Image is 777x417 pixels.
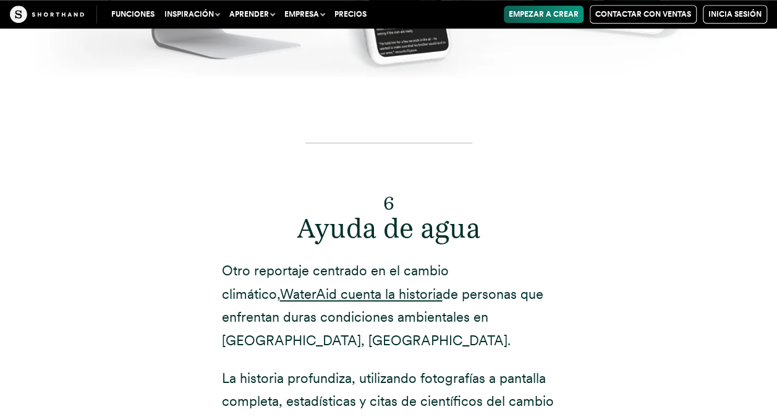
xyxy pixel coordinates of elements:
a: Contactar con ventas [590,5,697,24]
font: Ayuda de agua [297,212,480,244]
button: Empresa [279,6,329,23]
a: WaterAid cuenta la historia [280,286,443,302]
button: Aprender [224,6,279,23]
button: Inspiración [159,6,224,23]
img: El oficio [10,6,84,23]
sub: 6 [383,191,394,214]
a: Empezar a crear [504,6,584,23]
a: Precios [329,6,372,23]
font: Otro reportaje centrado en el cambio climático, [222,262,449,301]
font: de personas que enfrentan duras condiciones ambientales en [GEOGRAPHIC_DATA], [GEOGRAPHIC_DATA]. [222,286,543,348]
a: Funciones [106,6,159,23]
a: Inicia sesión [703,5,767,24]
